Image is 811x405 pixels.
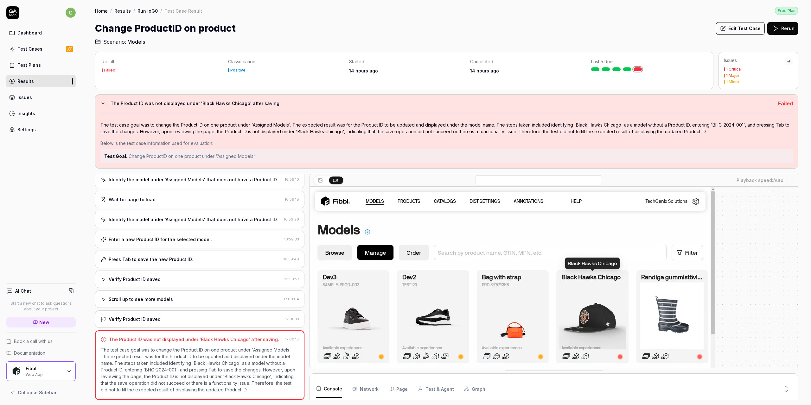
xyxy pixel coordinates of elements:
[114,8,131,14] a: Results
[284,257,299,261] time: 16:59:49
[10,365,22,377] img: Fibbl Logo
[127,38,145,46] span: Models
[470,68,499,73] time: 14 hours ago
[724,57,785,64] div: Issues
[6,91,76,103] a: Issues
[6,338,76,345] a: Book a call with us
[6,361,76,381] button: Fibbl LogoFibblWeb App
[15,288,31,294] h4: AI Chat
[109,336,279,343] div: The Product ID was not displayed under 'Black Hawks Chicago' after saving.
[464,380,485,398] button: Graph
[6,75,76,87] a: Results
[17,46,42,52] div: Test Cases
[778,100,793,107] span: Failed
[18,389,57,396] span: Collapse Sidebar
[230,68,246,72] div: Positive
[6,107,76,120] a: Insights
[737,177,783,184] div: Playback speed:
[285,177,299,182] time: 16:59:10
[6,43,76,55] a: Test Cases
[14,350,45,356] span: Documentation
[66,8,76,18] span: c
[716,22,765,35] button: Edit Test Case
[109,316,161,322] div: Verify Product ID saved
[102,59,218,65] p: Result
[284,277,299,281] time: 16:59:57
[316,380,342,398] button: Console
[6,27,76,39] a: Dashboard
[418,380,454,398] button: Test & Agent
[109,276,161,283] div: Verify Product ID saved
[6,123,76,136] a: Settings
[129,153,255,159] span: Change ProductID on one product under “Assigned Models”
[17,94,32,101] div: Issues
[39,319,49,326] span: New
[17,62,41,68] div: Test Plans
[6,350,76,356] a: Documentation
[726,80,739,84] div: 1 Minor
[591,59,702,65] p: Last 5 Runs
[6,59,76,71] a: Test Plans
[17,110,35,117] div: Insights
[349,59,460,65] p: Started
[284,217,299,221] time: 16:59:26
[726,74,739,78] div: 1 Major
[110,8,112,14] div: /
[726,67,742,71] div: 1 Critical
[164,8,202,14] div: Test Case Result
[470,59,581,65] p: Completed
[775,7,798,15] div: Free Plan
[349,68,378,73] time: 14 hours ago
[6,386,76,399] button: Collapse Sidebar
[285,337,299,341] time: 17:00:13
[160,8,162,14] div: /
[111,100,773,107] h3: The Product ID was not displayed under 'Black Hawks Chicago' after saving.
[389,380,408,398] button: Page
[95,8,108,14] a: Home
[17,29,42,36] div: Dashboard
[284,297,299,301] time: 17:00:04
[95,38,145,46] a: Scenario:Models
[109,176,278,183] div: Identify the model under 'Assigned Models' that does not have a Product ID.
[285,317,299,321] time: 17:00:13
[101,346,299,393] p: The test case goal was to change the Product ID on one product under 'Assigned Models'. The expec...
[95,21,236,35] h1: Change ProductID on product
[6,301,76,312] p: Start a new chat to ask questions about your project
[767,22,798,35] button: Rerun
[109,236,212,243] div: Enter a new Product ID for the selected model.
[17,126,36,133] div: Settings
[102,38,126,46] span: Scenario:
[284,237,299,241] time: 16:59:33
[104,68,115,72] div: Failed
[109,256,193,263] div: Press Tab to save the new Product ID.
[26,371,62,377] div: Web App
[66,6,76,19] button: c
[109,196,156,203] div: Wait for page to load
[109,216,278,223] div: Identify the model under 'Assigned Models' that does not have a Product ID.
[133,8,135,14] div: /
[26,366,62,371] div: Fibbl
[14,338,53,345] span: Book a call with us
[775,6,798,15] a: Free Plan
[100,121,793,135] div: The test case goal was to change the Product ID on one product under 'Assigned Models'. The expec...
[228,59,339,65] p: Classification
[6,317,76,327] a: New
[285,197,299,202] time: 16:59:18
[104,153,127,159] strong: Test Goal:
[352,380,379,398] button: Network
[17,78,34,84] div: Results
[109,296,173,302] div: Scroll up to see more models
[137,8,158,14] a: Run IoG0
[100,140,793,146] div: Below is the test case information used for evaluation:
[100,100,773,107] button: The Product ID was not displayed under 'Black Hawks Chicago' after saving.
